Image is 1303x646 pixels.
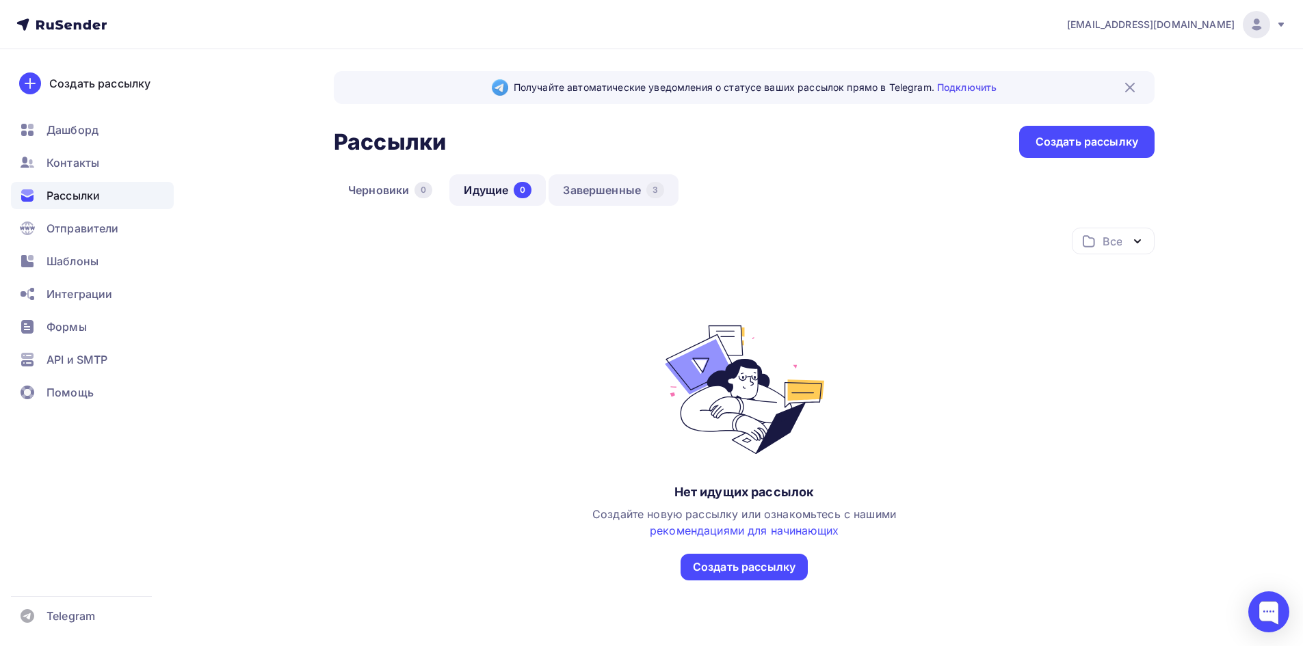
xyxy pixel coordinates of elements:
span: Дашборд [47,122,98,138]
a: Контакты [11,149,174,176]
a: Подключить [937,81,997,93]
span: Интеграции [47,286,112,302]
img: Telegram [492,79,508,96]
div: 3 [646,182,664,198]
span: Telegram [47,608,95,624]
a: рекомендациями для начинающих [650,524,839,537]
a: Отправители [11,215,174,242]
span: [EMAIL_ADDRESS][DOMAIN_NAME] [1067,18,1235,31]
a: Шаблоны [11,247,174,275]
h2: Рассылки [334,129,446,156]
a: Дашборд [11,116,174,144]
div: Создать рассылку [1036,134,1138,150]
div: 0 [514,182,531,198]
div: Создать рассылку [49,75,150,92]
div: Создать рассылку [693,559,795,575]
a: Черновики0 [334,174,447,206]
div: 0 [414,182,432,198]
span: Отправители [47,220,119,237]
a: [EMAIL_ADDRESS][DOMAIN_NAME] [1067,11,1287,38]
span: Контакты [47,154,99,171]
button: Все [1072,228,1155,254]
span: Рассылки [47,187,100,204]
span: API и SMTP [47,351,107,368]
a: Формы [11,313,174,340]
span: Создайте новую рассылку или ознакомьтесь с нашими [592,507,896,537]
div: Все [1103,233,1122,250]
a: Завершенные3 [549,174,679,206]
a: Рассылки [11,182,174,209]
a: Идущие0 [449,174,546,206]
span: Получайте автоматические уведомления о статусе ваших рассылок прямо в Telegram. [514,81,997,94]
span: Шаблоны [47,253,98,269]
span: Помощь [47,384,94,401]
div: Нет идущих рассылок [674,484,815,500]
span: Формы [47,319,87,335]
